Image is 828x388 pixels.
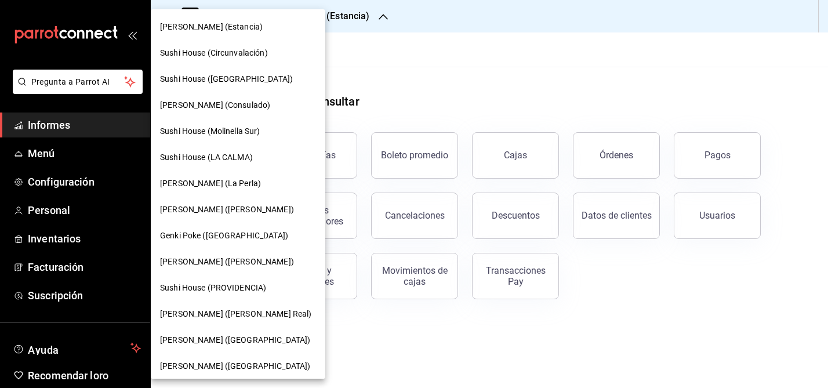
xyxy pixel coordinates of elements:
span: [PERSON_NAME] ([GEOGRAPHIC_DATA]) [160,334,310,346]
span: [PERSON_NAME] ([PERSON_NAME]) [160,256,294,268]
span: [PERSON_NAME] ([PERSON_NAME] Real) [160,308,311,320]
span: [PERSON_NAME] ([PERSON_NAME]) [160,204,294,216]
span: [PERSON_NAME] (Consulado) [160,99,270,111]
div: [PERSON_NAME] ([GEOGRAPHIC_DATA]) [151,327,325,353]
div: [PERSON_NAME] (La Perla) [151,171,325,197]
span: Sushi House (Molinella Sur) [160,125,260,137]
span: Sushi House ([GEOGRAPHIC_DATA]) [160,73,293,85]
div: Sushi House (Circunvalación) [151,40,325,66]
div: [PERSON_NAME] ([PERSON_NAME]) [151,197,325,223]
div: Sushi House ([GEOGRAPHIC_DATA]) [151,66,325,92]
div: [PERSON_NAME] (Estancia) [151,14,325,40]
span: Sushi House (Circunvalación) [160,47,268,59]
div: Sushi House (Molinella Sur) [151,118,325,144]
div: [PERSON_NAME] ([GEOGRAPHIC_DATA]) [151,353,325,379]
span: [PERSON_NAME] ([GEOGRAPHIC_DATA]) [160,360,310,372]
div: [PERSON_NAME] (Consulado) [151,92,325,118]
span: [PERSON_NAME] (Estancia) [160,21,263,33]
div: Sushi House (LA CALMA) [151,144,325,171]
div: [PERSON_NAME] ([PERSON_NAME] Real) [151,301,325,327]
span: Sushi House (PROVIDENCIA) [160,282,266,294]
span: Sushi House (LA CALMA) [160,151,253,164]
div: [PERSON_NAME] ([PERSON_NAME]) [151,249,325,275]
div: Genki Poke ([GEOGRAPHIC_DATA]) [151,223,325,249]
span: Genki Poke ([GEOGRAPHIC_DATA]) [160,230,288,242]
span: [PERSON_NAME] (La Perla) [160,177,261,190]
div: Sushi House (PROVIDENCIA) [151,275,325,301]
